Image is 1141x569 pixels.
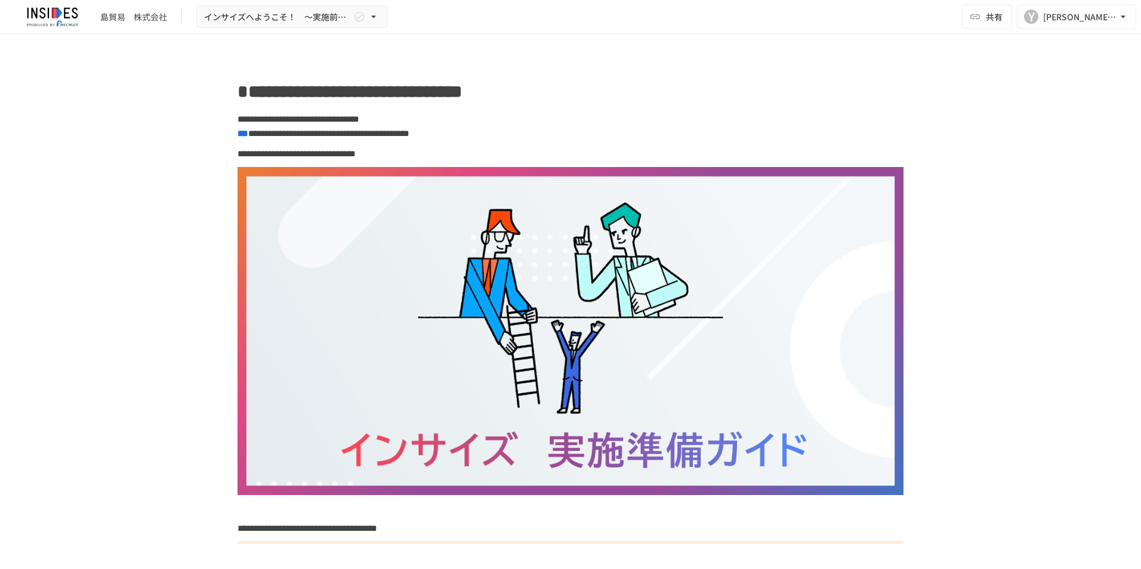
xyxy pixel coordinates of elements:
[100,11,167,23] div: 島貿易 株式会社
[204,10,351,24] span: インサイズへようこそ！ ～実施前のご案内～
[1043,10,1117,24] div: [PERSON_NAME][EMAIL_ADDRESS][DOMAIN_NAME]
[14,7,91,26] img: JmGSPSkPjKwBq77AtHmwC7bJguQHJlCRQfAXtnx4WuV
[238,167,903,495] img: xY69pADdgLpeoKoLD8msBJdyYEOF9JWvf6V0bEf2iNl
[986,10,1003,23] span: 共有
[962,5,1012,29] button: 共有
[1017,5,1136,29] button: Y[PERSON_NAME][EMAIL_ADDRESS][DOMAIN_NAME]
[196,5,387,29] button: インサイズへようこそ！ ～実施前のご案内～
[1024,10,1038,24] div: Y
